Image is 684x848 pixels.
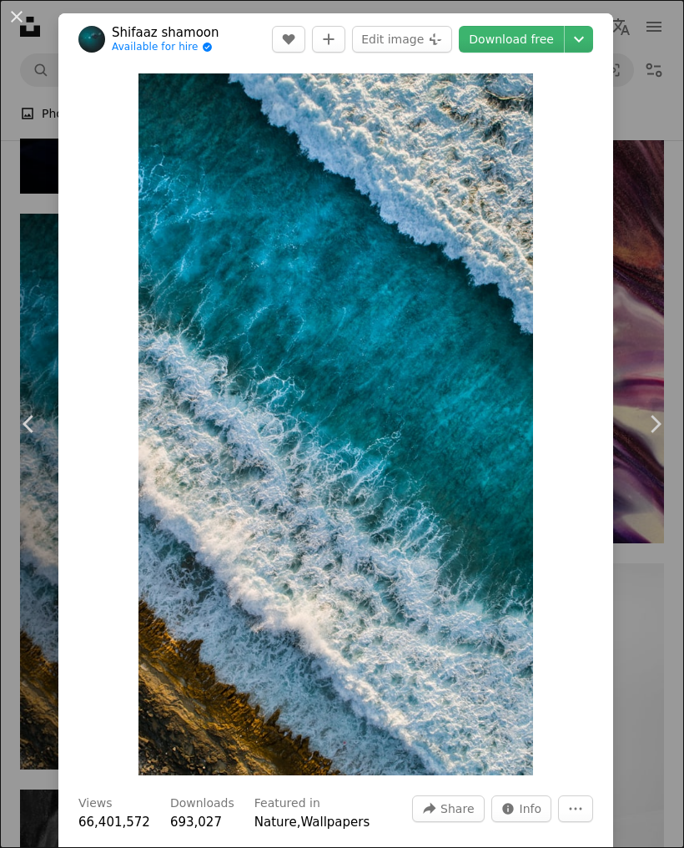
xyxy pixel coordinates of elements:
h3: Views [78,795,113,812]
button: Choose download size [565,26,593,53]
button: More Actions [558,795,593,822]
button: Share this image [412,795,484,822]
a: Wallpapers [300,815,370,830]
h3: Featured in [254,795,320,812]
button: Edit image [352,26,452,53]
span: 693,027 [170,815,222,830]
button: Stats about this image [491,795,552,822]
img: ocean wave photography [138,73,533,775]
img: Go to Shifaaz shamoon's profile [78,26,105,53]
span: 66,401,572 [78,815,150,830]
span: , [297,815,301,830]
h3: Downloads [170,795,234,812]
button: Add to Collection [312,26,345,53]
a: Available for hire [112,41,219,54]
a: Next [626,344,684,504]
span: Share [440,796,474,821]
a: Shifaaz shamoon [112,24,219,41]
span: Info [520,796,542,821]
a: Nature [254,815,297,830]
a: Download free [459,26,564,53]
button: Zoom in on this image [138,73,533,775]
button: Like [272,26,305,53]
